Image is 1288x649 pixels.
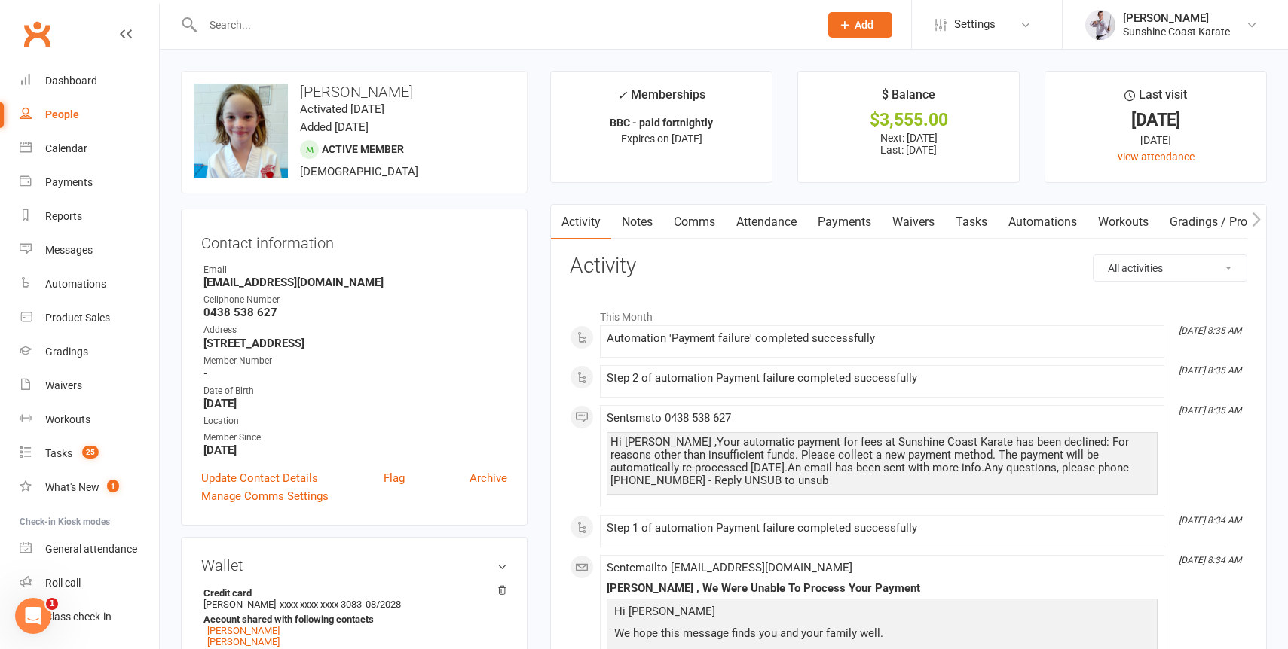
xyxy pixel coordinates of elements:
[1118,151,1195,163] a: view attendance
[45,75,97,87] div: Dashboard
[203,323,507,337] div: Address
[203,367,507,380] strong: -
[20,369,159,403] a: Waivers
[280,599,362,610] span: xxxx xxxx xxxx 3083
[45,611,112,623] div: Class check-in
[203,354,507,368] div: Member Number
[201,469,318,487] a: Update Contact Details
[812,112,1005,128] div: $3,555.00
[322,143,404,155] span: Active member
[20,166,159,200] a: Payments
[1179,325,1241,336] i: [DATE] 8:35 AM
[1179,365,1241,376] i: [DATE] 8:35 AM
[20,403,159,437] a: Workouts
[20,471,159,504] a: What's New1
[45,278,106,290] div: Automations
[1123,11,1230,25] div: [PERSON_NAME]
[807,205,882,239] a: Payments
[607,411,731,425] span: Sent sms to 0438 538 627
[45,244,93,256] div: Messages
[207,636,280,647] a: [PERSON_NAME]
[470,469,507,487] a: Archive
[203,263,507,277] div: Email
[621,133,702,145] span: Expires on [DATE]
[1179,405,1241,416] i: [DATE] 8:35 AM
[551,205,611,239] a: Activity
[607,522,1158,535] div: Step 1 of automation Payment failure completed successfully
[20,566,159,600] a: Roll call
[570,254,1247,278] h3: Activity
[45,577,81,589] div: Roll call
[607,332,1158,345] div: Automation 'Payment failure' completed successfully
[384,469,405,487] a: Flag
[198,14,809,35] input: Search...
[607,582,1158,595] div: [PERSON_NAME] , We Were Unable To Process Your Payment
[1085,10,1115,40] img: thumb_image1623729628.png
[46,598,58,610] span: 1
[45,413,90,425] div: Workouts
[203,384,507,398] div: Date of Birth
[20,98,159,132] a: People
[20,437,159,471] a: Tasks 25
[663,205,726,239] a: Comms
[998,205,1088,239] a: Automations
[203,614,500,625] strong: Account shared with following contacts
[855,19,873,31] span: Add
[203,306,507,319] strong: 0438 538 627
[300,165,418,178] span: [DEMOGRAPHIC_DATA]
[617,85,705,113] div: Memberships
[201,557,507,574] h3: Wallet
[82,446,99,459] span: 25
[1123,25,1230,38] div: Sunshine Coast Karate
[20,600,159,634] a: Class kiosk mode
[45,210,82,222] div: Reports
[201,229,507,251] h3: Contact information
[203,293,507,307] div: Cellphone Number
[203,587,500,599] strong: Credit card
[945,205,998,239] a: Tasks
[203,431,507,445] div: Member Since
[107,480,119,492] span: 1
[366,599,401,610] span: 08/2028
[20,64,159,98] a: Dashboard
[20,532,159,566] a: General attendance kiosk mode
[45,312,110,324] div: Product Sales
[20,267,159,301] a: Automations
[1088,205,1159,239] a: Workouts
[45,379,82,392] div: Waivers
[194,84,288,178] img: image1622181600.png
[203,443,507,457] strong: [DATE]
[45,447,72,459] div: Tasks
[954,8,996,41] span: Settings
[207,625,280,636] a: [PERSON_NAME]
[194,84,515,100] h3: [PERSON_NAME]
[812,132,1005,156] p: Next: [DATE] Last: [DATE]
[20,132,159,166] a: Calendar
[20,301,159,335] a: Product Sales
[607,561,852,574] span: Sent email to [EMAIL_ADDRESS][DOMAIN_NAME]
[20,200,159,233] a: Reports
[1059,112,1253,128] div: [DATE]
[610,602,1154,624] p: Hi [PERSON_NAME]
[607,372,1158,385] div: Step 2 of automation Payment failure completed successfully
[18,15,56,53] a: Clubworx
[726,205,807,239] a: Attendance
[1059,132,1253,148] div: [DATE]
[45,142,87,154] div: Calendar
[203,276,507,289] strong: [EMAIL_ADDRESS][DOMAIN_NAME]
[20,335,159,369] a: Gradings
[45,481,99,493] div: What's New
[15,598,51,634] iframe: Intercom live chat
[1124,85,1187,112] div: Last visit
[882,85,935,112] div: $ Balance
[45,543,137,555] div: General attendance
[611,205,663,239] a: Notes
[20,233,159,267] a: Messages
[610,436,1154,487] div: Hi [PERSON_NAME] ,Your automatic payment for fees at Sunshine Coast Karate has been declined: For...
[614,626,883,640] span: We hope this message finds you and your family well.
[617,88,627,102] i: ✓
[1179,515,1241,526] i: [DATE] 8:34 AM
[300,120,369,134] time: Added [DATE]
[203,397,507,410] strong: [DATE]
[203,337,507,350] strong: [STREET_ADDRESS]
